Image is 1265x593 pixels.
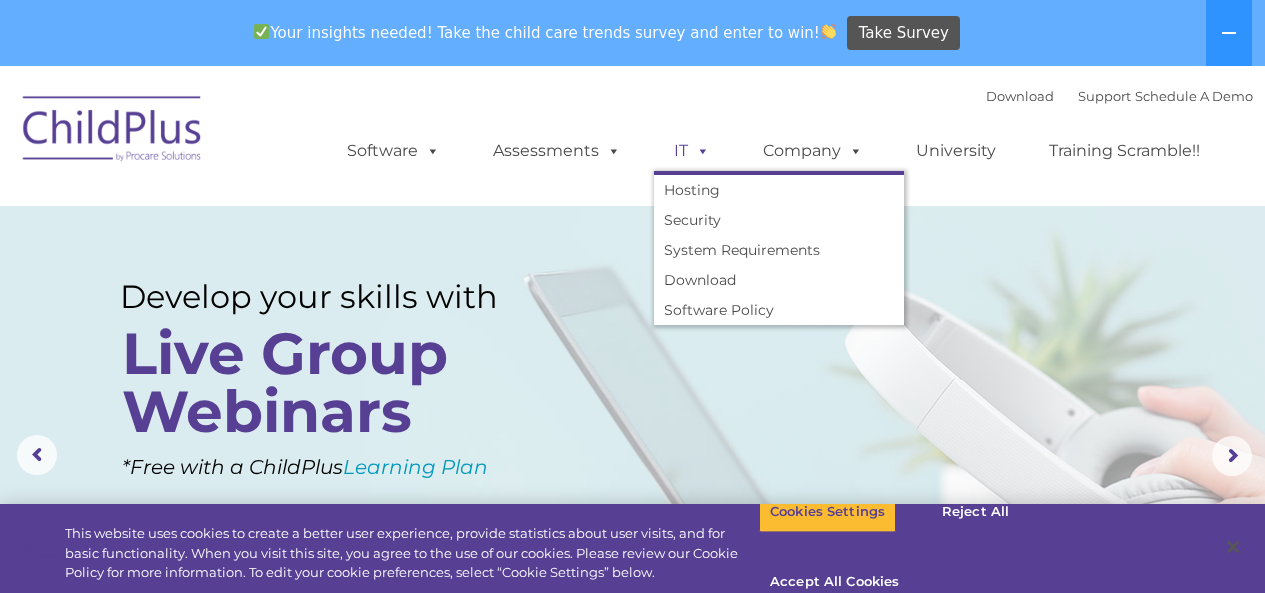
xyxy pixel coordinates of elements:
[278,214,363,229] span: Phone number
[122,325,533,441] rs-layer: Live Group Webinars
[473,131,641,171] a: Assessments
[654,175,904,205] a: Hosting
[743,131,883,171] a: Company
[821,24,836,39] img: 👏
[859,16,949,51] span: Take Survey
[654,295,904,325] a: Software Policy
[759,491,896,533] button: Cookies Settings
[913,491,1038,533] button: Reject All
[654,235,904,265] a: System Requirements
[278,132,339,147] span: Last name
[1211,525,1255,569] button: Close
[896,131,1016,171] a: University
[986,88,1253,104] font: |
[1029,131,1220,171] a: Training Scramble!!
[65,524,759,583] div: This website uses cookies to create a better user experience, provide statistics about user visit...
[254,24,269,39] img: ✅
[246,13,845,52] span: Your insights needed! Take the child care trends survey and enter to win!
[654,205,904,235] a: Security
[343,455,488,479] a: Learning Plan
[654,265,904,295] a: Download
[13,82,213,182] img: ChildPlus by Procare Solutions
[847,16,960,51] a: Take Survey
[120,278,538,316] rs-layer: Develop your skills with
[986,88,1054,104] a: Download
[1078,88,1131,104] a: Support
[654,131,730,171] a: IT
[1135,88,1253,104] a: Schedule A Demo
[122,448,569,486] rs-layer: *Free with a ChildPlus
[327,131,460,171] a: Software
